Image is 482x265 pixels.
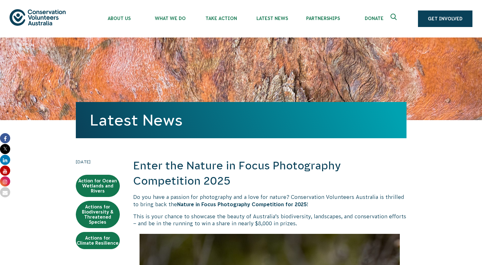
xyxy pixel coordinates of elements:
img: logo.svg [10,9,66,25]
span: Latest News [247,16,298,21]
strong: Nature in Focus Photography Competition for 2025 [177,201,307,207]
p: Do you have a passion for photography and a love for nature? Conservation Volunteers Australia is... [133,194,406,208]
a: Actions for Climate Resilience [76,232,120,249]
span: About Us [94,16,145,21]
span: Take Action [196,16,247,21]
a: Action for Ocean Wetlands and Rivers [76,175,120,197]
span: Donate [349,16,399,21]
a: Actions for Biodiversity & Threatened Species [76,201,120,228]
time: [DATE] [76,158,120,165]
span: Partnerships [298,16,349,21]
p: This is your chance to showcase the beauty of Australia’s biodiversity, landscapes, and conservat... [133,213,406,227]
button: Expand search box Close search box [387,11,402,26]
a: Get Involved [418,10,472,27]
a: Latest News [90,112,183,129]
span: What We Do [145,16,196,21]
span: Expand search box [391,14,399,24]
h2: Enter the Nature in Focus Photography Competition 2025 [133,158,406,188]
